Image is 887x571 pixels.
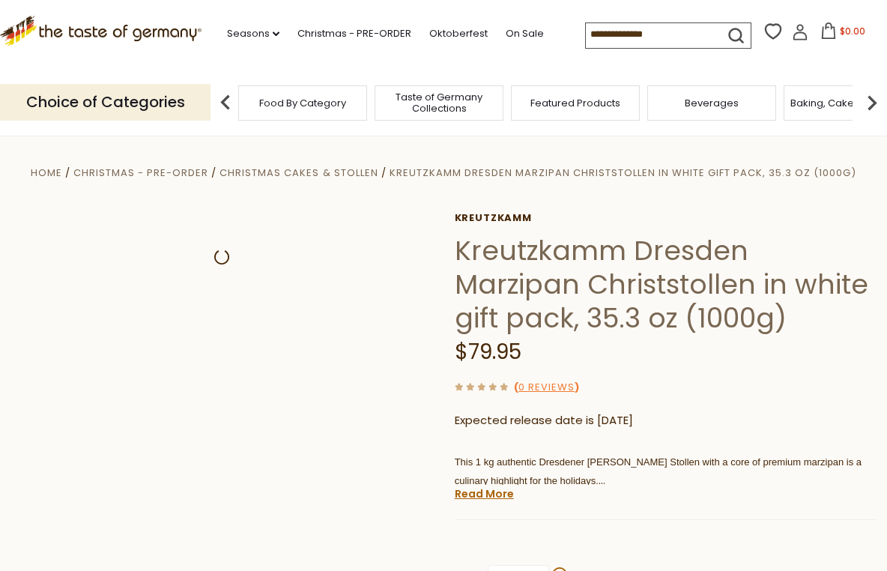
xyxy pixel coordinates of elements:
[685,97,739,109] a: Beverages
[518,380,575,396] a: 0 Reviews
[31,166,62,180] a: Home
[211,88,240,118] img: previous arrow
[530,97,620,109] a: Featured Products
[297,25,411,42] a: Christmas - PRE-ORDER
[390,166,856,180] a: Kreutzkamm Dresden Marzipan Christstollen in white gift pack, 35.3 oz (1000g)
[455,411,876,430] p: Expected release date is [DATE]
[227,25,279,42] a: Seasons
[857,88,887,118] img: next arrow
[259,97,346,109] a: Food By Category
[455,337,521,366] span: $79.95
[455,212,876,224] a: Kreutzkamm
[455,486,514,501] a: Read More
[429,25,488,42] a: Oktoberfest
[506,25,544,42] a: On Sale
[455,456,862,488] span: This 1 kg authentic Dresdener [PERSON_NAME] Stollen with a core of premium marzipan is a culinary...
[811,22,875,45] button: $0.00
[455,234,876,335] h1: Kreutzkamm Dresden Marzipan Christstollen in white gift pack, 35.3 oz (1000g)
[73,166,208,180] a: Christmas - PRE-ORDER
[379,91,499,114] a: Taste of Germany Collections
[220,166,378,180] a: Christmas Cakes & Stollen
[514,380,579,394] span: ( )
[840,25,865,37] span: $0.00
